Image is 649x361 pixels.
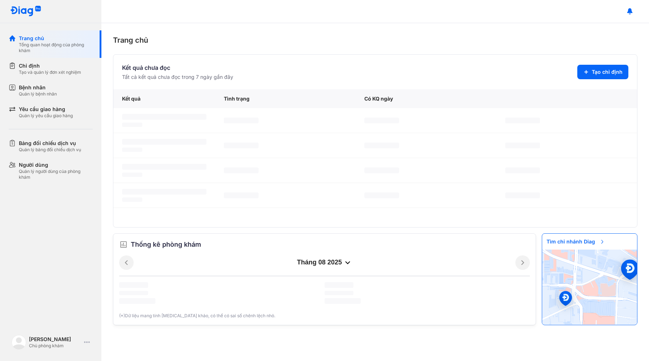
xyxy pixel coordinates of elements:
[224,192,259,198] span: ‌
[19,106,73,113] div: Yêu cầu giao hàng
[122,164,206,170] span: ‌
[224,118,259,123] span: ‌
[224,143,259,148] span: ‌
[119,291,148,295] span: ‌
[134,258,515,267] div: tháng 08 2025
[29,343,81,349] div: Chủ phòng khám
[364,143,399,148] span: ‌
[122,139,206,145] span: ‌
[12,335,26,349] img: logo
[19,140,81,147] div: Bảng đối chiếu dịch vụ
[364,192,399,198] span: ‌
[122,63,233,72] div: Kết quả chưa đọc
[131,239,201,250] span: Thống kê phòng khám
[324,298,361,304] span: ‌
[592,68,623,76] span: Tạo chỉ định
[113,89,215,108] div: Kết quả
[122,148,142,152] span: ‌
[215,89,356,108] div: Tình trạng
[19,42,93,54] div: Tổng quan hoạt động của phòng khám
[29,336,81,343] div: [PERSON_NAME]
[19,84,57,91] div: Bệnh nhân
[119,313,530,319] div: (*)Dữ liệu mang tính [MEDICAL_DATA] khảo, có thể có sai số chênh lệch nhỏ.
[122,123,142,127] span: ‌
[122,173,142,177] span: ‌
[577,65,628,79] button: Tạo chỉ định
[505,192,540,198] span: ‌
[19,169,93,180] div: Quản lý người dùng của phòng khám
[119,298,155,304] span: ‌
[364,167,399,173] span: ‌
[505,167,540,173] span: ‌
[19,91,57,97] div: Quản lý bệnh nhân
[542,234,610,250] span: Tìm chi nhánh Diag
[113,35,637,46] div: Trang chủ
[19,113,73,119] div: Quản lý yêu cầu giao hàng
[10,6,41,17] img: logo
[19,69,81,75] div: Tạo và quản lý đơn xét nghiệm
[19,147,81,153] div: Quản lý bảng đối chiếu dịch vụ
[19,62,81,69] div: Chỉ định
[122,198,142,202] span: ‌
[19,161,93,169] div: Người dùng
[324,282,353,288] span: ‌
[364,118,399,123] span: ‌
[505,143,540,148] span: ‌
[122,73,233,81] div: Tất cả kết quả chưa đọc trong 7 ngày gần đây
[505,118,540,123] span: ‌
[224,167,259,173] span: ‌
[356,89,496,108] div: Có KQ ngày
[19,35,93,42] div: Trang chủ
[324,291,353,295] span: ‌
[122,114,206,120] span: ‌
[119,240,128,249] img: order.5a6da16c.svg
[122,189,206,195] span: ‌
[119,282,148,288] span: ‌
